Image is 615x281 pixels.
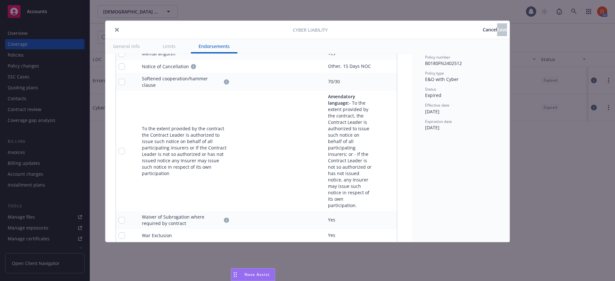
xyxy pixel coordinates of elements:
[244,272,270,277] span: Nova Assist
[223,216,230,224] a: circleInformation
[142,76,222,88] div: Softened cooperation/hammer clause
[328,93,355,106] span: Amendatory language:
[155,39,183,53] button: Limits
[483,23,497,36] button: Cancel
[328,216,335,223] div: Yes
[142,214,222,227] div: Waiver of Subrogation where required by contract
[293,27,328,33] span: Cyber Liability
[142,125,230,177] div: To the extent provided by the contract the Contract Leader is authorized to issue such notice on ...
[497,27,507,33] span: Save
[142,63,189,70] div: Notice of Cancellation
[105,39,147,53] button: General info
[142,232,172,239] div: War Exclusion
[328,63,371,69] div: Other, 15 Days NOC
[425,76,459,82] span: E&O with Cyber
[191,39,237,53] button: Endorsements
[231,269,239,281] div: Drag to move
[425,54,450,60] span: Policy number
[190,63,197,70] a: circleInformation
[328,78,340,85] div: 70/30
[328,232,335,238] div: Yes
[425,119,452,124] span: Expiration date
[425,92,441,98] span: Expired
[425,124,439,131] span: [DATE]
[328,93,373,209] div: - To the extent provided by the contract, the Contract Leader is authorized to issue such notice ...
[425,102,449,108] span: Effective date
[231,268,275,281] button: Nova Assist
[425,60,462,66] span: B0180FN2402512
[483,27,497,33] span: Cancel
[425,108,439,115] span: [DATE]
[223,78,230,86] a: circleInformation
[142,51,176,57] div: Mental anguish
[113,26,121,34] button: close
[425,70,444,76] span: Policy type
[425,86,436,92] span: Status
[497,23,507,36] button: Save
